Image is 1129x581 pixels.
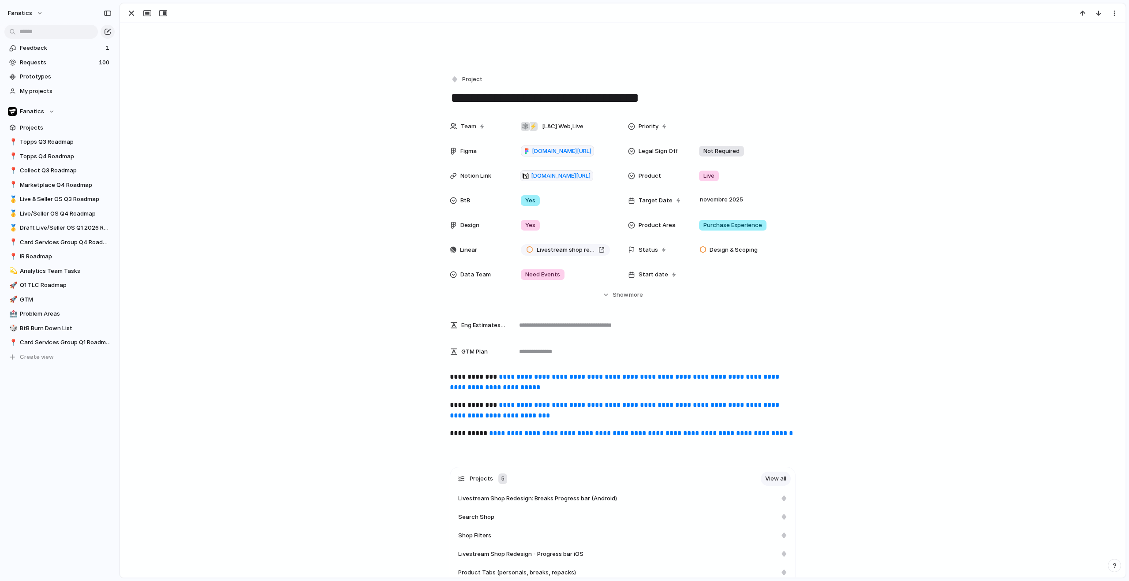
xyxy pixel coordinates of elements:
div: 🚀Q1 TLC Roadmap [4,279,115,292]
span: Prototypes [20,72,112,81]
a: 🥇Draft Live/Seller OS Q1 2026 Roadmap [4,221,115,235]
div: 📍 [9,180,15,190]
span: BtB [460,196,470,205]
a: 🥇Live & Seller OS Q3 Roadmap [4,193,115,206]
span: Data Team [460,270,491,279]
span: Product Area [639,221,676,230]
span: [DOMAIN_NAME][URL] [532,147,591,156]
span: Legal Sign Off [639,147,678,156]
a: Prototypes [4,70,115,83]
span: Feedback [20,44,103,52]
span: Priority [639,122,658,131]
div: 🕸 [521,122,530,131]
span: Team [461,122,476,131]
span: Topps Q3 Roadmap [20,138,112,146]
div: 📍 [9,338,15,348]
div: 📍Card Services Group Q1 Roadmap [4,336,115,349]
button: 🎲 [8,324,17,333]
div: ⚡ [529,122,538,131]
span: Create view [20,353,54,361]
span: Yes [525,221,535,230]
button: 🚀 [8,295,17,304]
span: Product Tabs (personals, breaks, repacks) [458,568,576,577]
a: 📍Card Services Group Q4 Roadmap [4,236,115,249]
button: 📍 [8,152,17,161]
span: Q1 TLC Roadmap [20,281,112,290]
span: Notion Link [460,171,491,180]
span: Draft Live/Seller OS Q1 2026 Roadmap [20,223,112,232]
span: more [629,290,643,299]
a: 📍Collect Q3 Roadmap [4,164,115,177]
span: Design & Scoping [710,246,758,254]
div: 💫Analytics Team Tasks [4,264,115,278]
div: 📍 [9,252,15,262]
button: 💫 [8,267,17,276]
button: 🥇 [8,223,17,232]
a: 📍IR Roadmap [4,250,115,263]
span: Marketplace Q4 Roadmap [20,181,112,190]
span: Product [639,171,661,180]
button: 🚀 [8,281,17,290]
button: 🥇 [8,209,17,218]
span: Card Services Group Q4 Roadmap [20,238,112,247]
a: Requests100 [4,56,115,69]
span: Shop Filters [458,531,491,540]
span: Show [613,290,628,299]
span: Purchase Experience [703,221,762,230]
div: 🚀GTM [4,293,115,306]
a: 📍Marketplace Q4 Roadmap [4,179,115,192]
span: Problem Areas [20,309,112,318]
span: Projects [20,123,112,132]
span: GTM Plan [461,347,488,356]
span: Search Shop [458,513,494,521]
span: [L&C] Web , Live [542,122,583,131]
span: Livestream Shop Redesign: Breaks Progress bar (Android) [458,494,617,503]
div: 🥇Live/Seller OS Q4 Roadmap [4,207,115,220]
a: View all [761,472,791,486]
button: 📍 [8,238,17,247]
a: [DOMAIN_NAME][URL] [520,170,593,182]
button: 📍 [8,252,17,261]
button: Create view [4,350,115,364]
div: 🥇 [9,194,15,205]
a: Projects [4,121,115,134]
span: Linear [460,246,477,254]
div: 📍 [9,166,15,176]
a: 📍Topps Q4 Roadmap [4,150,115,163]
div: 🚀 [9,294,15,305]
a: Feedback1 [4,41,115,55]
span: Livestream Shop Redesign - Progress bar iOS [458,550,583,559]
span: Livestream shop redesign [537,246,595,254]
div: 💫 [9,266,15,276]
span: Analytics Team Tasks [20,267,112,276]
div: 📍 [9,137,15,147]
div: 📍 [9,237,15,247]
span: fanatics [8,9,32,18]
span: Live/Seller OS Q4 Roadmap [20,209,112,218]
div: 🥇 [9,209,15,219]
button: 🏥 [8,309,17,318]
span: [DOMAIN_NAME][URL] [531,171,591,180]
button: Showmore [450,287,796,303]
a: Livestream shop redesign [521,244,610,256]
button: Fanatics [4,105,115,118]
div: 📍 [9,151,15,161]
span: Status [639,246,658,254]
span: Live & Seller OS Q3 Roadmap [20,195,112,204]
a: [DOMAIN_NAME][URL] [521,145,594,157]
a: 🏥Problem Areas [4,307,115,320]
div: 🏥 [9,309,15,319]
span: novembre 2025 [698,194,745,205]
a: 📍Topps Q3 Roadmap [4,135,115,149]
button: 📍 [8,138,17,146]
a: 🎲BtB Burn Down List [4,322,115,335]
span: GTM [20,295,112,304]
span: BtB Burn Down List [20,324,112,333]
